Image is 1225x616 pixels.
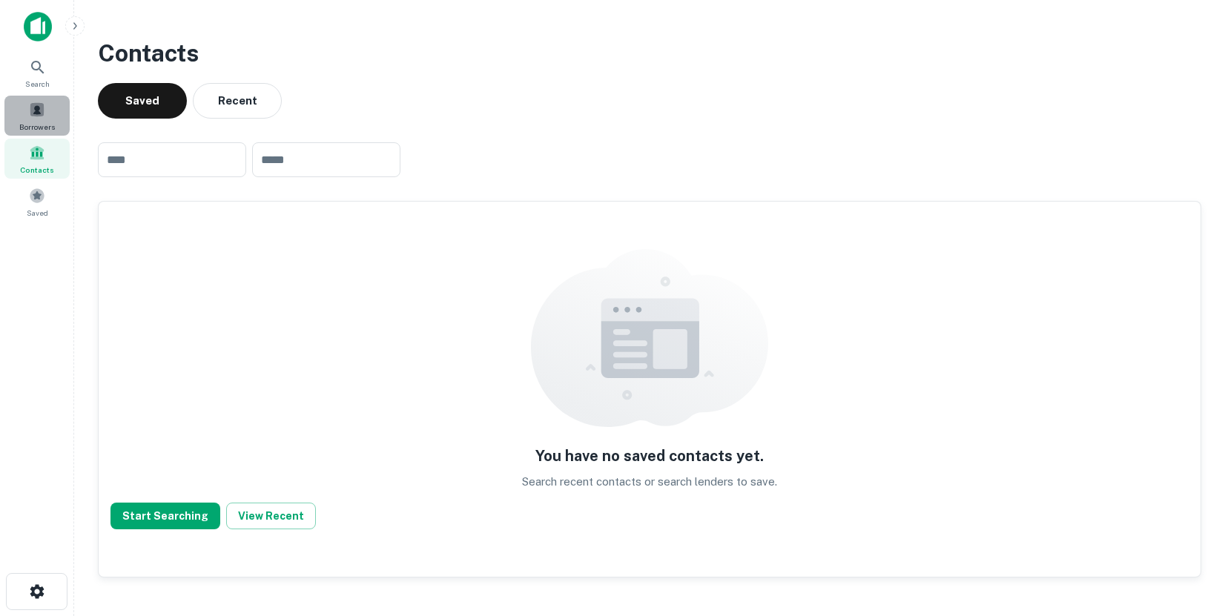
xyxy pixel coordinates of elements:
a: Saved [4,182,70,222]
span: Borrowers [19,121,55,133]
iframe: Chat Widget [1151,497,1225,569]
h5: You have no saved contacts yet. [535,445,764,467]
img: capitalize-icon.png [24,12,52,42]
button: View Recent [226,503,316,529]
a: Search [4,53,70,93]
button: Saved [98,83,187,119]
button: Start Searching [110,503,220,529]
span: Saved [27,207,48,219]
a: Contacts [4,139,70,179]
h3: Contacts [98,36,1201,71]
img: empty content [531,249,768,427]
span: Search [25,78,50,90]
a: Borrowers [4,96,70,136]
p: Search recent contacts or search lenders to save. [522,473,777,491]
span: Contacts [20,164,54,176]
button: Recent [193,83,282,119]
